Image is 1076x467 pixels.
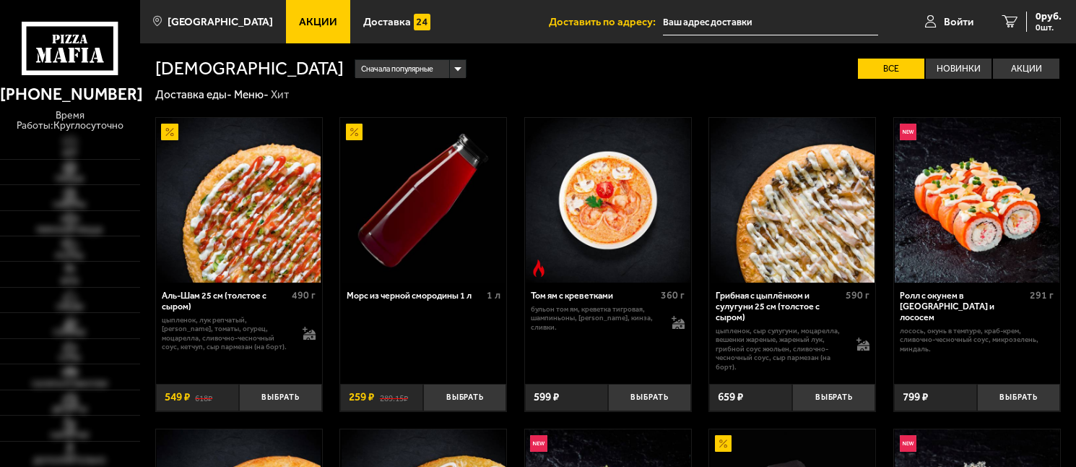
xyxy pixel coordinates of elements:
a: НовинкаРолл с окунем в темпуре и лососем [894,118,1060,282]
button: Выбрать [423,384,506,411]
button: Выбрать [792,384,875,411]
img: Новинка [530,435,547,452]
a: АкционныйАль-Шам 25 см (толстое с сыром) [156,118,322,282]
span: Доставить по адресу: [549,17,663,27]
span: 549 ₽ [165,392,190,403]
span: Доставка [363,17,411,27]
a: Грибная с цыплёнком и сулугуни 25 см (толстое с сыром) [709,118,875,282]
div: Том ям с креветками [531,291,657,301]
p: цыпленок, лук репчатый, [PERSON_NAME], томаты, огурец, моцарелла, сливочно-чесночный соус, кетчуп... [162,316,292,352]
span: 0 шт. [1036,23,1062,32]
span: [GEOGRAPHIC_DATA] [168,17,273,27]
span: 659 ₽ [718,392,743,403]
label: Новинки [926,59,992,79]
img: Морс из черной смородины 1 л [342,118,506,282]
h1: [DEMOGRAPHIC_DATA] [155,60,344,78]
a: Острое блюдоТом ям с креветками [525,118,691,282]
img: 15daf4d41897b9f0e9f617042186c801.svg [414,14,430,30]
img: Ролл с окунем в темпуре и лососем [895,118,1059,282]
img: Акционный [346,124,363,140]
div: Морс из черной смородины 1 л [347,291,483,301]
div: Грибная с цыплёнком и сулугуни 25 см (толстое с сыром) [716,291,842,323]
span: Войти [944,17,973,27]
a: АкционныйМорс из черной смородины 1 л [340,118,506,282]
a: Меню- [234,88,269,101]
span: 590 г [846,289,869,301]
a: Доставка еды- [155,88,232,101]
span: 291 г [1030,289,1054,301]
img: Акционный [161,124,178,140]
img: Акционный [715,435,732,452]
img: Острое блюдо [530,260,547,276]
button: Выбрать [977,384,1060,411]
div: Ролл с окунем в [GEOGRAPHIC_DATA] и лососем [900,291,1026,323]
button: Выбрать [239,384,322,411]
span: 799 ₽ [903,392,928,403]
label: Все [858,59,924,79]
label: Акции [993,59,1059,79]
div: Аль-Шам 25 см (толстое с сыром) [162,291,288,312]
div: Хит [271,87,289,102]
span: Сначала популярные [361,59,433,80]
span: 259 ₽ [349,392,374,403]
img: Аль-Шам 25 см (толстое с сыром) [157,118,321,282]
p: бульон том ям, креветка тигровая, шампиньоны, [PERSON_NAME], кинза, сливки. [531,305,661,332]
span: 360 г [661,289,685,301]
p: лосось, окунь в темпуре, краб-крем, сливочно-чесночный соус, микрозелень, миндаль. [900,327,1054,354]
s: 618 ₽ [195,392,212,403]
button: Выбрать [608,384,691,411]
img: Новинка [900,435,916,452]
p: цыпленок, сыр сулугуни, моцарелла, вешенки жареные, жареный лук, грибной соус Жюльен, сливочно-че... [716,327,846,372]
img: Грибная с цыплёнком и сулугуни 25 см (толстое с сыром) [711,118,875,282]
span: 599 ₽ [534,392,559,403]
s: 289.15 ₽ [380,392,408,403]
span: Акции [299,17,337,27]
img: Новинка [900,124,916,140]
span: 1 л [487,289,500,301]
input: Ваш адрес доставки [663,9,878,35]
span: 0 руб. [1036,12,1062,22]
img: Том ям с креветками [526,118,690,282]
span: 490 г [292,289,316,301]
